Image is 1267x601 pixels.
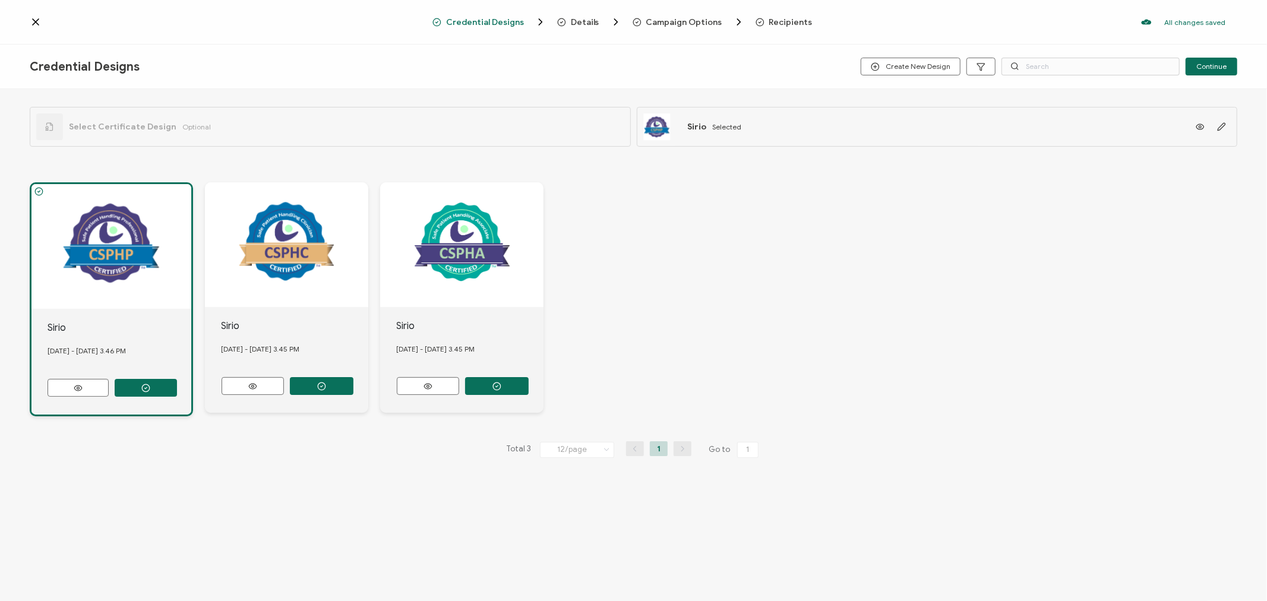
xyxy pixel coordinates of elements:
p: All changes saved [1164,18,1225,27]
span: Recipients [769,18,813,27]
span: Details [571,18,599,27]
input: Select [540,442,614,458]
button: Create New Design [861,58,960,75]
div: [DATE] - [DATE] 3.46 PM [48,335,191,367]
div: Sirio [397,319,544,333]
iframe: Chat Widget [1208,544,1267,601]
span: Optional [182,122,211,131]
span: Create New Design [871,62,950,71]
span: Details [557,16,622,28]
span: Go to [709,441,761,458]
span: Total 3 [506,441,531,458]
span: Credential Designs [30,59,140,74]
div: Sirio [48,321,191,335]
span: Credential Designs [432,16,546,28]
span: Selected [713,122,742,131]
span: Campaign Options [633,16,745,28]
span: Credential Designs [446,18,524,27]
span: Sirio [688,122,707,132]
span: Select Certificate Design [69,122,176,132]
div: Sirio [222,319,369,333]
button: Continue [1186,58,1237,75]
div: [DATE] - [DATE] 3.45 PM [397,333,544,365]
div: Breadcrumb [432,16,835,28]
span: Continue [1196,63,1227,70]
span: Recipients [756,18,813,27]
span: Campaign Options [646,18,722,27]
input: Search [1001,58,1180,75]
li: 1 [650,441,668,456]
div: [DATE] - [DATE] 3.45 PM [222,333,369,365]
